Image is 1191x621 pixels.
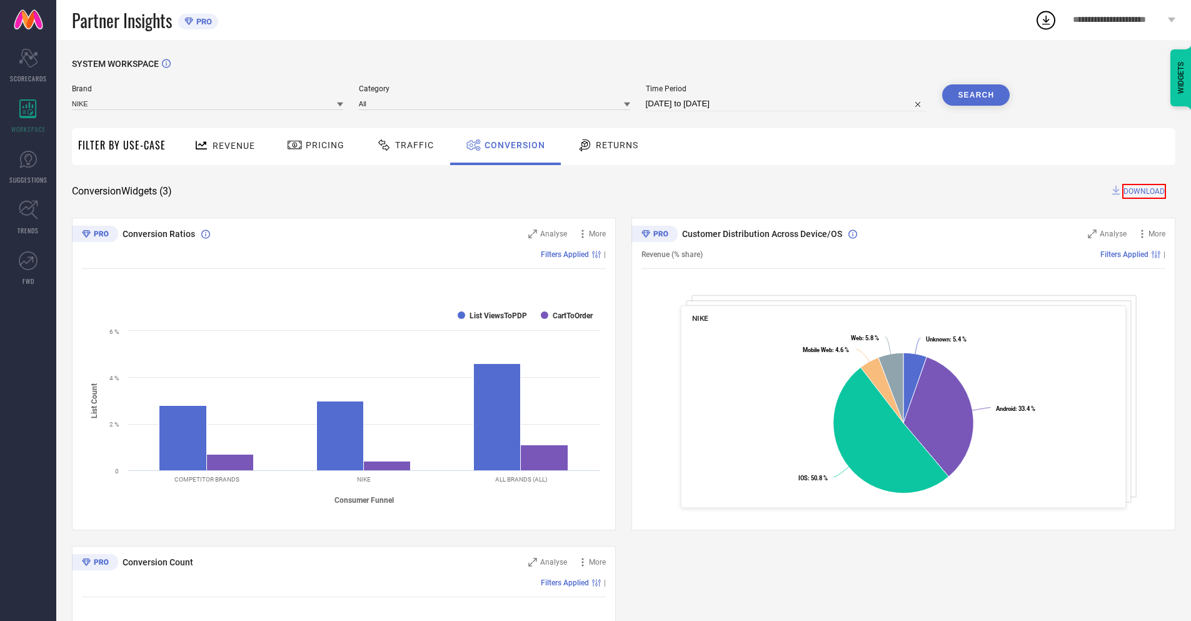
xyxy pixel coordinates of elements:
svg: Zoom [528,230,537,238]
span: Filters Applied [541,250,589,259]
svg: Zoom [1088,230,1097,238]
span: Traffic [395,140,434,150]
span: Revenue (% share) [641,250,703,259]
span: Returns [596,140,638,150]
span: DOWNLOAD [1122,184,1166,199]
span: WORKSPACE [11,124,46,134]
span: Analyse [1100,230,1127,238]
text: List ViewsToPDP [470,311,527,320]
div: Premium [72,226,118,245]
span: Analyse [540,558,567,567]
span: | [604,578,606,587]
tspan: Android [996,405,1015,412]
span: More [589,558,606,567]
text: : 5.4 % [926,336,967,343]
svg: Zoom [528,558,537,567]
span: FWD [23,276,34,286]
button: Search [942,84,1010,106]
span: Category [359,84,630,93]
text: NIKE [357,476,371,483]
span: | [604,250,606,259]
span: Conversion Widgets ( 3 ) [72,185,172,198]
text: CartToOrder [553,311,593,320]
span: Conversion Count [123,557,193,567]
tspan: Consumer Funnel [334,496,394,505]
div: Premium [631,226,678,245]
text: COMPETITOR BRANDS [174,476,239,483]
span: NIKE [692,314,708,323]
span: SUGGESTIONS [9,175,48,184]
tspan: Web [851,335,862,341]
span: Conversion [485,140,545,150]
text: : 33.4 % [996,405,1035,412]
div: Premium [72,554,118,573]
span: More [589,230,606,238]
tspan: Unknown [926,336,950,343]
span: Revenue [213,141,255,151]
tspan: IOS [798,475,808,482]
span: SCORECARDS [10,74,47,83]
text: 0 [115,468,119,475]
span: TRENDS [18,226,39,235]
text: 6 % [109,328,119,335]
span: Pricing [306,140,344,150]
input: Select time period [646,96,927,111]
tspan: List Count [90,383,99,418]
span: Filters Applied [541,578,589,587]
span: Time Period [646,84,927,93]
span: Filters Applied [1100,250,1148,259]
text: ALL BRANDS (ALL) [495,476,547,483]
text: 2 % [109,421,119,428]
tspan: Mobile Web [803,346,832,353]
span: SYSTEM WORKSPACE [72,59,159,69]
span: Customer Distribution Across Device/OS [682,229,842,239]
div: Open download list [1035,9,1057,31]
span: Filter By Use-Case [78,138,166,153]
text: : 5.8 % [851,335,879,341]
span: Analyse [540,230,567,238]
span: PRO [193,17,212,26]
text: 4 % [109,375,119,381]
text: : 50.8 % [798,475,828,482]
span: More [1148,230,1165,238]
span: Partner Insights [72,8,172,33]
span: | [1163,250,1165,259]
span: Brand [72,84,343,93]
text: : 4.6 % [803,346,849,353]
span: Conversion Ratios [123,229,195,239]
